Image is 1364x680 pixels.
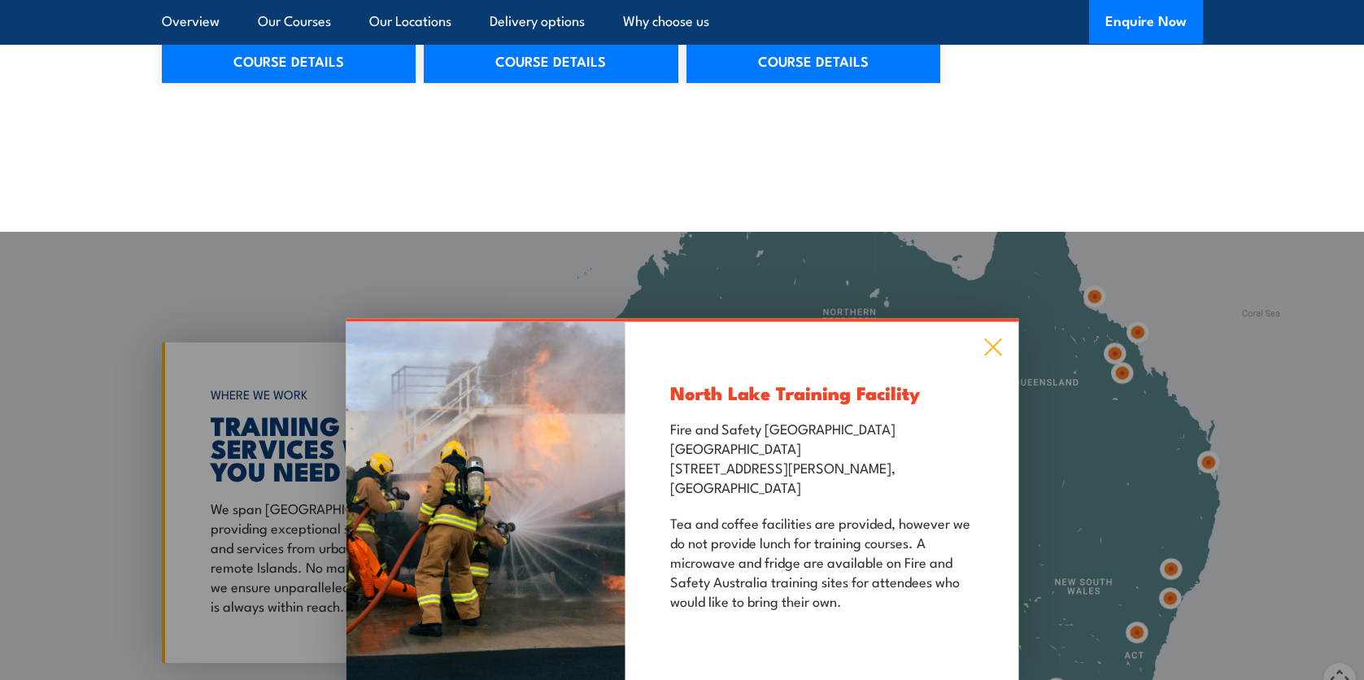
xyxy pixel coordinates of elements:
[670,418,974,496] p: Fire and Safety [GEOGRAPHIC_DATA] [GEOGRAPHIC_DATA] [STREET_ADDRESS][PERSON_NAME], [GEOGRAPHIC_DATA]
[162,37,416,83] a: COURSE DETAILS
[686,37,941,83] a: COURSE DETAILS
[670,512,974,610] p: Tea and coffee facilities are provided, however we do not provide lunch for training courses. A m...
[670,383,974,402] h3: North Lake Training Facility
[424,37,678,83] a: COURSE DETAILS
